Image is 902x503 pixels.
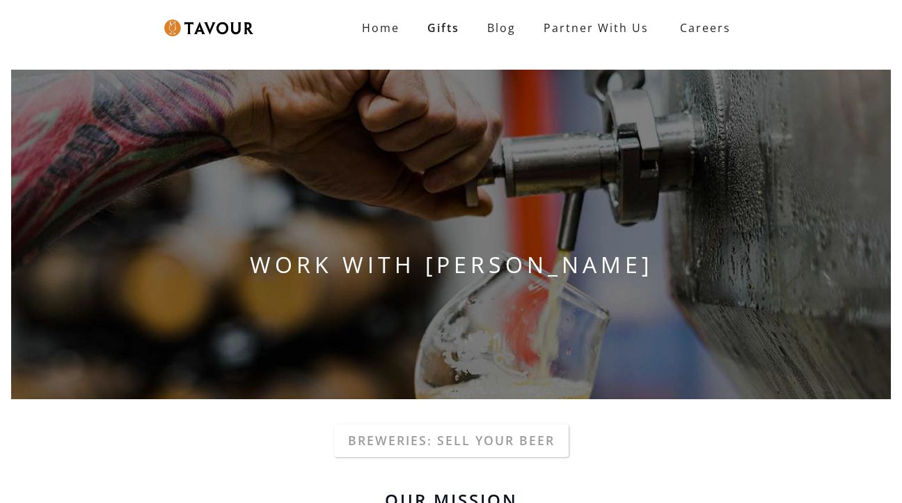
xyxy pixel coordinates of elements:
a: Gifts [413,14,473,42]
strong: Home [362,20,399,36]
a: Careers [663,8,741,47]
a: Partner With Us [530,14,663,42]
a: Breweries: Sell your beer [334,424,569,456]
h1: WORK WITH [PERSON_NAME] [11,248,891,281]
strong: Careers [680,14,731,42]
a: Home [348,14,413,42]
a: Blog [473,14,530,42]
